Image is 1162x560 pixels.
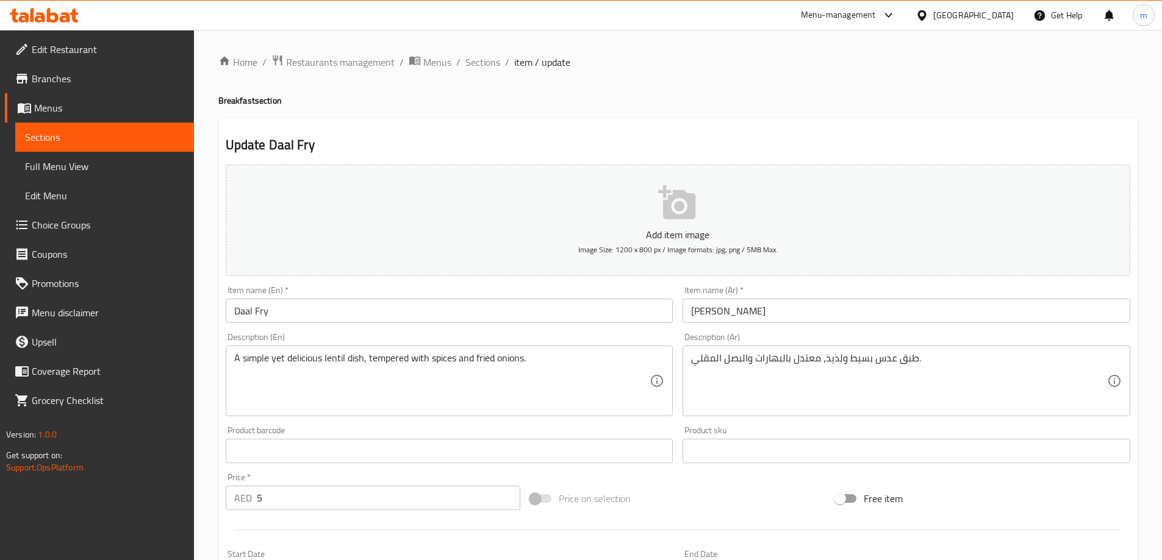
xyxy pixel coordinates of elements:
[505,55,509,69] li: /
[5,210,194,239] a: Choice Groups
[578,243,778,257] span: Image Size: 1200 x 800 px / Image formats: jpg, png / 5MB Max.
[5,327,194,356] a: Upsell
[5,93,194,122] a: Menus
[559,491,631,506] span: Price on selection
[262,55,267,69] li: /
[218,55,257,69] a: Home
[34,101,184,115] span: Menus
[15,181,194,210] a: Edit Menu
[683,439,1130,463] input: Please enter product sku
[234,352,650,410] textarea: A simple yet delicious lentil dish, tempered with spices and fried onions.
[514,55,570,69] span: item / update
[32,276,184,291] span: Promotions
[864,491,903,506] span: Free item
[400,55,404,69] li: /
[234,491,252,505] p: AED
[286,55,395,69] span: Restaurants management
[465,55,500,69] a: Sections
[245,227,1111,242] p: Add item image
[25,130,184,144] span: Sections
[5,298,194,327] a: Menu disclaimer
[25,188,184,203] span: Edit Menu
[32,71,184,86] span: Branches
[32,305,184,320] span: Menu disclaimer
[5,269,194,298] a: Promotions
[5,356,194,386] a: Coverage Report
[801,8,876,23] div: Menu-management
[257,486,521,510] input: Please enter price
[38,427,57,442] span: 1.0.0
[409,54,451,70] a: Menus
[5,35,194,64] a: Edit Restaurant
[226,136,1130,154] h2: Update Daal Fry
[5,239,194,269] a: Coupons
[32,42,184,57] span: Edit Restaurant
[32,393,184,408] span: Grocery Checklist
[1140,9,1147,22] span: m
[218,94,1138,107] h4: Breakfast section
[218,54,1138,70] nav: breadcrumb
[226,299,673,323] input: Enter name En
[15,152,194,181] a: Full Menu View
[226,165,1130,276] button: Add item imageImage Size: 1200 x 800 px / Image formats: jpg, png / 5MB Max.
[25,159,184,174] span: Full Menu View
[5,64,194,93] a: Branches
[5,386,194,415] a: Grocery Checklist
[32,218,184,232] span: Choice Groups
[6,459,84,475] a: Support.OpsPlatform
[423,55,451,69] span: Menus
[6,427,36,442] span: Version:
[271,54,395,70] a: Restaurants management
[32,247,184,261] span: Coupons
[6,447,62,463] span: Get support on:
[456,55,461,69] li: /
[32,335,184,349] span: Upsell
[15,122,194,152] a: Sections
[933,9,1014,22] div: [GEOGRAPHIC_DATA]
[226,439,673,463] input: Please enter product barcode
[683,299,1130,323] input: Enter name Ar
[32,364,184,378] span: Coverage Report
[691,352,1107,410] textarea: طبق عدس بسيط ولذيذ، معتدل بالبهارات والبصل المقلي.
